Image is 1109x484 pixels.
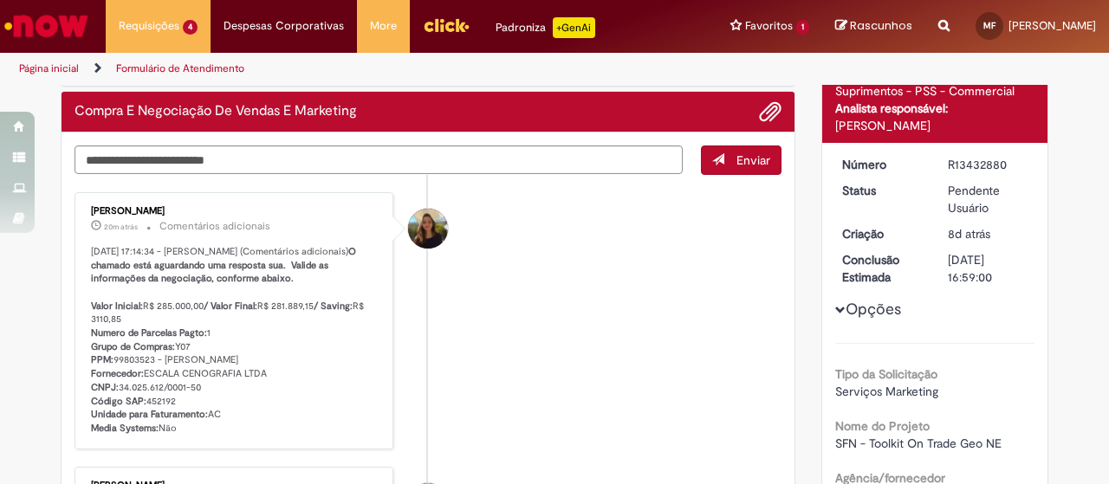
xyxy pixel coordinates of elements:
[119,17,179,35] span: Requisições
[948,251,1028,286] div: [DATE] 16:59:00
[2,9,91,43] img: ServiceNow
[948,156,1028,173] div: R13432880
[835,366,937,382] b: Tipo da Solicitação
[91,408,208,421] b: Unidade para Faturamento:
[850,17,912,34] span: Rascunhos
[948,226,990,242] time: 20/08/2025 14:58:53
[75,104,357,119] h2: Compra E Negociação De Vendas E Marketing Histórico de tíquete
[948,182,1028,216] div: Pendente Usuário
[701,145,781,175] button: Enviar
[736,152,770,168] span: Enviar
[948,226,990,242] span: 8d atrás
[116,61,244,75] a: Formulário de Atendimento
[829,251,936,286] dt: Conclusão Estimada
[370,17,397,35] span: More
[91,245,359,313] b: O chamado está aguardando uma resposta sua. Valide as informações da negociação, conforme abaixo....
[553,17,595,38] p: +GenAi
[1008,18,1096,33] span: [PERSON_NAME]
[829,182,936,199] dt: Status
[91,367,144,380] b: Fornecedor:
[835,117,1035,134] div: [PERSON_NAME]
[13,53,726,85] ul: Trilhas de página
[19,61,79,75] a: Página inicial
[104,222,138,232] span: 20m atrás
[159,219,270,234] small: Comentários adicionais
[91,340,175,353] b: Grupo de Compras:
[91,381,119,394] b: CNPJ:
[91,326,207,339] b: Numero de Parcelas Pagto:
[91,245,379,436] p: [DATE] 17:14:34 - [PERSON_NAME] (Comentários adicionais) R$ 285.000,00 R$ 281.889,15 R$ 3110,85 1...
[183,20,198,35] span: 4
[91,206,379,216] div: [PERSON_NAME]
[835,100,1035,117] div: Analista responsável:
[983,20,996,31] span: MF
[91,395,146,408] b: Código SAP:
[423,12,470,38] img: click_logo_yellow_360x200.png
[75,145,683,174] textarea: Digite sua mensagem aqui...
[759,100,781,123] button: Adicionar anexos
[91,422,159,435] b: Media Systems:
[104,222,138,232] time: 27/08/2025 17:14:34
[835,436,1002,451] span: SFN - Toolkit On Trade Geo NE
[835,82,1035,100] div: Suprimentos - PSS - Commercial
[796,20,809,35] span: 1
[91,353,113,366] b: PPM:
[224,17,344,35] span: Despesas Corporativas
[745,17,793,35] span: Favoritos
[496,17,595,38] div: Padroniza
[408,209,448,248] div: Lara Moccio Breim Solera
[835,384,938,399] span: Serviços Marketing
[835,418,930,434] b: Nome do Projeto
[835,18,912,35] a: Rascunhos
[948,225,1028,242] div: 20/08/2025 14:58:53
[829,156,936,173] dt: Número
[829,225,936,242] dt: Criação
[204,300,257,313] b: / Valor Final:
[314,300,353,313] b: / Saving:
